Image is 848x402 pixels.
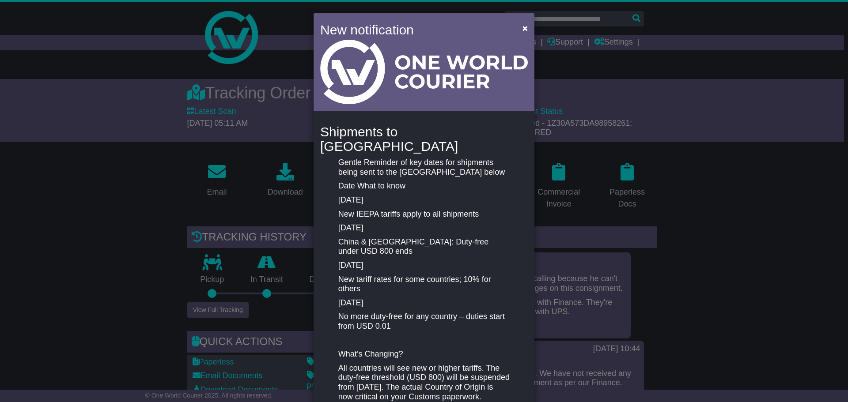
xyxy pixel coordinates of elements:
button: Close [518,19,532,37]
p: [DATE] [338,261,510,271]
p: New tariff rates for some countries; 10% for others [338,275,510,294]
p: New IEEPA tariffs apply to all shipments [338,210,510,219]
h4: New notification [320,20,510,40]
h4: Shipments to [GEOGRAPHIC_DATA] [320,124,528,154]
p: China & [GEOGRAPHIC_DATA]: Duty-free under USD 800 ends [338,237,510,256]
p: [DATE] [338,298,510,308]
p: Date What to know [338,181,510,191]
p: No more duty-free for any country – duties start from USD 0.01 [338,312,510,331]
p: What’s Changing? [338,349,510,359]
p: Gentle Reminder of key dates for shipments being sent to the [GEOGRAPHIC_DATA] below [338,158,510,177]
img: Light [320,40,528,104]
p: All countries will see new or higher tariffs. The duty-free threshold (USD 800) will be suspended... [338,364,510,402]
p: [DATE] [338,223,510,233]
span: × [522,23,528,33]
p: [DATE] [338,195,510,205]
